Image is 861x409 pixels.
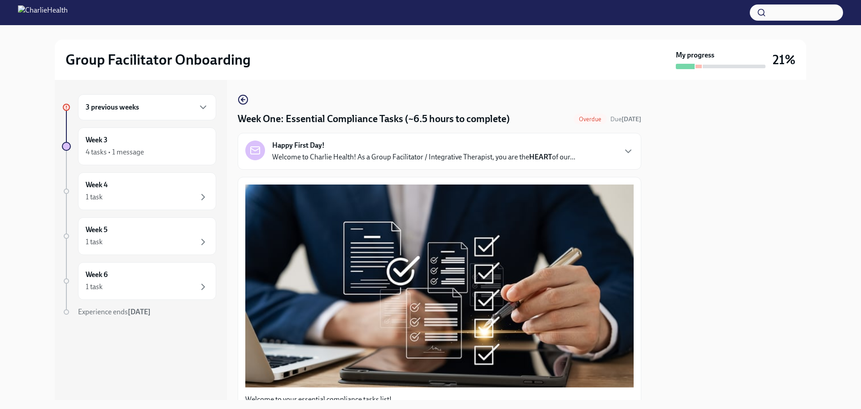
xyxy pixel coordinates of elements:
p: Welcome to Charlie Health! As a Group Facilitator / Integrative Therapist, you are the of our... [272,152,575,162]
a: Week 61 task [62,262,216,300]
strong: My progress [676,50,714,60]
div: 1 task [86,282,103,292]
div: 3 previous weeks [78,94,216,120]
img: CharlieHealth [18,5,68,20]
span: Experience ends [78,308,151,316]
div: 4 tasks • 1 message [86,147,144,157]
strong: [DATE] [128,308,151,316]
a: Week 34 tasks • 1 message [62,128,216,165]
strong: Happy First Day! [272,141,325,150]
h4: Week One: Essential Compliance Tasks (~6.5 hours to complete) [238,112,510,126]
h6: Week 5 [86,225,108,235]
h2: Group Facilitator Onboarding [65,51,251,69]
a: Week 51 task [62,217,216,255]
span: Overdue [574,116,607,123]
p: Welcome to your essential compliance tasks list! [245,395,634,405]
a: Week 41 task [62,172,216,210]
button: Zoom image [245,185,634,387]
h6: Week 6 [86,270,108,280]
div: 1 task [86,192,103,202]
span: September 29th, 2025 09:00 [610,115,641,123]
h6: Week 4 [86,180,108,190]
h3: 21% [773,52,796,68]
h6: Week 3 [86,135,108,145]
strong: HEART [529,153,552,161]
span: Due [610,115,641,123]
div: 1 task [86,237,103,247]
h6: 3 previous weeks [86,102,139,112]
strong: [DATE] [622,115,641,123]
